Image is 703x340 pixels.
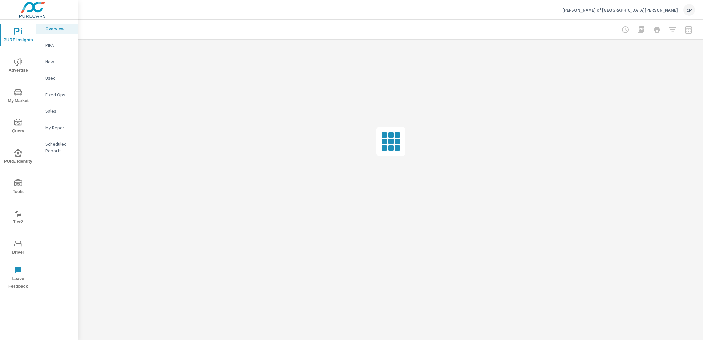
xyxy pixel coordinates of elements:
p: Used [45,75,73,81]
span: Leave Feedback [2,266,34,290]
div: PIPA [36,40,78,50]
span: Tier2 [2,210,34,226]
div: Scheduled Reports [36,139,78,156]
div: My Report [36,123,78,133]
p: PIPA [45,42,73,48]
div: Fixed Ops [36,90,78,100]
p: Scheduled Reports [45,141,73,154]
span: My Market [2,88,34,105]
div: Used [36,73,78,83]
div: Sales [36,106,78,116]
span: PURE Identity [2,149,34,165]
p: [PERSON_NAME] of [GEOGRAPHIC_DATA][PERSON_NAME] [562,7,678,13]
span: Advertise [2,58,34,74]
p: Sales [45,108,73,114]
div: CP [683,4,695,16]
span: Query [2,119,34,135]
span: Tools [2,179,34,196]
span: PURE Insights [2,28,34,44]
div: nav menu [0,20,36,293]
div: Overview [36,24,78,34]
p: New [45,58,73,65]
div: New [36,57,78,67]
p: Overview [45,25,73,32]
p: Fixed Ops [45,91,73,98]
span: Driver [2,240,34,256]
p: My Report [45,124,73,131]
